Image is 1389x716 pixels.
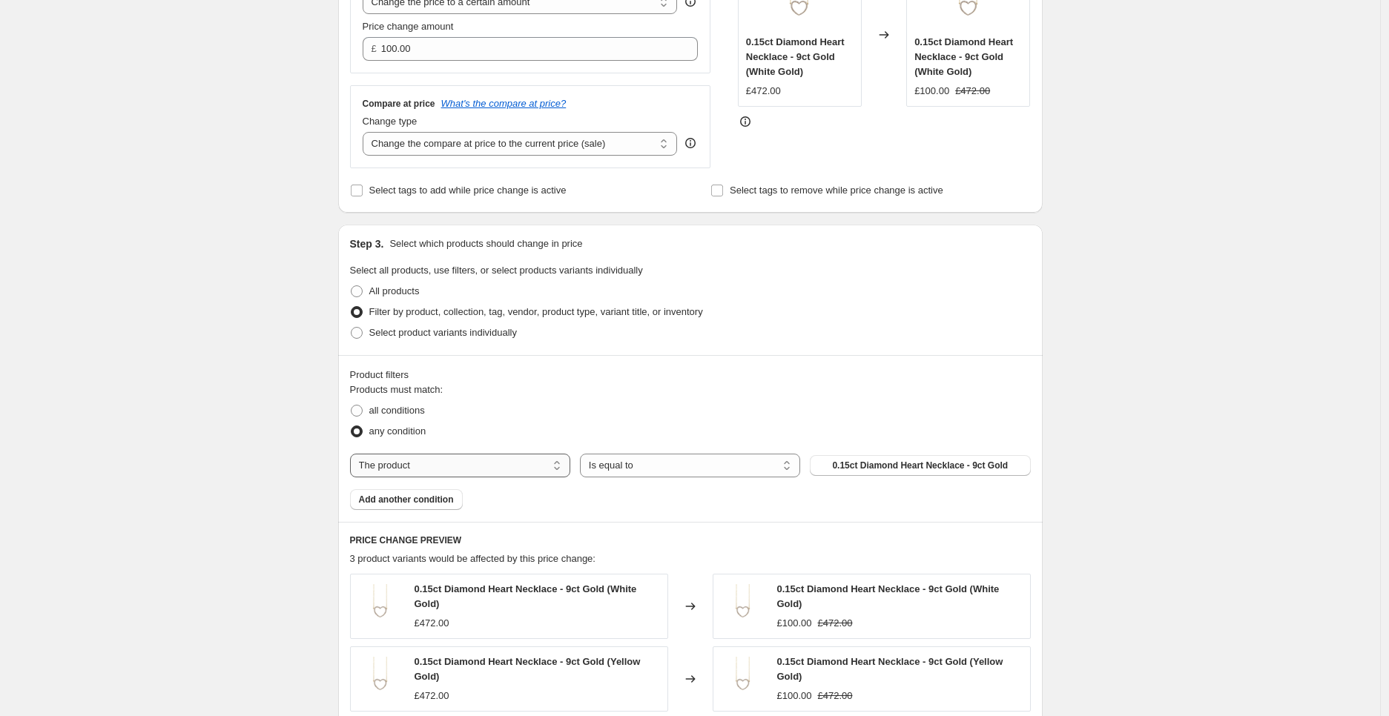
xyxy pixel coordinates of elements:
span: Products must match: [350,384,443,395]
strike: £472.00 [818,616,853,631]
input: 80.00 [381,37,676,61]
div: help [683,136,698,150]
span: Price change amount [363,21,454,32]
button: What's the compare at price? [441,98,567,109]
span: 0.15ct Diamond Heart Necklace - 9ct Gold (Yellow Gold) [415,656,641,682]
span: 0.15ct Diamond Heart Necklace - 9ct Gold (White Gold) [746,36,845,77]
span: All products [369,285,420,296]
div: £100.00 [914,84,949,99]
span: Change type [363,116,418,127]
img: 015ct-diamond-heart-necklace-9ct-gold-920297_80x.png [721,584,765,629]
strike: £472.00 [955,84,990,99]
img: 015ct-diamond-heart-necklace-9ct-gold-920297_80x.png [358,584,403,629]
button: 0.15ct Diamond Heart Necklace - 9ct Gold [810,455,1030,476]
button: Add another condition [350,489,463,510]
span: 0.15ct Diamond Heart Necklace - 9ct Gold (White Gold) [914,36,1013,77]
img: 015ct-diamond-heart-necklace-9ct-gold-920297_80x.png [721,657,765,701]
span: Select tags to remove while price change is active [730,185,943,196]
h3: Compare at price [363,98,435,110]
img: 015ct-diamond-heart-necklace-9ct-gold-920297_80x.png [358,657,403,701]
span: 0.15ct Diamond Heart Necklace - 9ct Gold (White Gold) [415,583,637,609]
span: £ [372,43,377,54]
h6: PRICE CHANGE PREVIEW [350,534,1031,546]
div: £100.00 [777,689,812,703]
h2: Step 3. [350,236,384,251]
span: 0.15ct Diamond Heart Necklace - 9ct Gold (Yellow Gold) [777,656,1003,682]
span: any condition [369,425,426,437]
div: £100.00 [777,616,812,631]
span: 3 product variants would be affected by this price change: [350,553,595,564]
div: Product filters [350,368,1031,382]
span: all conditions [369,405,425,416]
span: Select all products, use filters, or select products variants individually [350,265,643,276]
span: 0.15ct Diamond Heart Necklace - 9ct Gold (White Gold) [777,583,1000,609]
span: Filter by product, collection, tag, vendor, product type, variant title, or inventory [369,306,703,317]
span: Select tags to add while price change is active [369,185,567,196]
span: Add another condition [359,494,454,505]
span: 0.15ct Diamond Heart Necklace - 9ct Gold [832,460,1008,471]
div: £472.00 [415,689,449,703]
div: £472.00 [746,84,781,99]
span: Select product variants individually [369,327,517,338]
p: Select which products should change in price [389,236,582,251]
strike: £472.00 [818,689,853,703]
div: £472.00 [415,616,449,631]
